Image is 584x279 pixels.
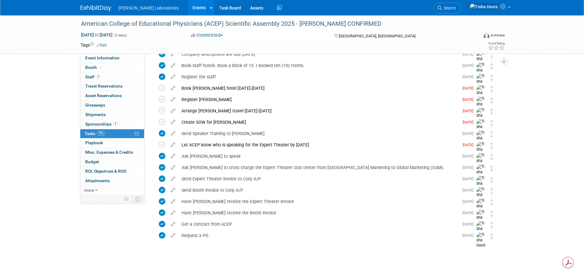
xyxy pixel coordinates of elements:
[463,86,476,90] span: [DATE]
[85,112,106,117] span: Shipments
[80,120,144,129] a: Sponsorships1
[178,219,459,229] div: Get a contract from ACEP
[178,140,459,150] div: Let ACEP know who is speaking for the Expert Theater by [DATE]
[85,122,118,126] span: Sponsorships
[79,18,469,29] div: American College of Educational Physicians (ACEP) Scientific Assembly 2025 - [PERSON_NAME] CONFIRMED
[476,187,486,203] img: Tisha Davis
[490,211,493,217] i: Move task
[168,187,178,193] a: edit
[490,109,493,115] i: Move task
[339,34,415,38] span: [GEOGRAPHIC_DATA], [GEOGRAPHIC_DATA]
[476,85,486,101] img: Tisha Davis
[178,49,459,59] div: Company descriptions are due [DATE]
[476,198,486,214] img: Tisha Davis
[490,63,493,69] i: Move task
[490,75,493,81] i: Move task
[463,165,476,170] span: [DATE]
[132,195,144,203] td: Toggle Event Tabs
[85,159,99,164] span: Budget
[81,32,113,38] span: [DATE] [DATE]
[80,157,144,167] a: Budget
[490,131,493,137] i: Move task
[178,196,459,207] div: Have [PERSON_NAME] receive the Expert Theater invoice
[178,174,459,184] div: Send Expert Theater invoice to Corp A/P
[476,164,486,180] img: Tisha Davis
[84,188,94,193] span: more
[178,230,459,241] div: Request a PO
[476,232,486,248] img: Tisha Davis
[476,221,486,237] img: Tisha Davis
[463,75,476,79] span: [DATE]
[97,131,105,136] span: 79%
[178,185,459,195] div: Send Booth invoice to Corp A/P
[490,120,493,126] i: Move task
[168,51,178,57] a: edit
[463,97,476,102] span: [DATE]
[463,120,476,124] span: [DATE]
[488,42,505,45] div: Event Rating
[463,222,476,226] span: [DATE]
[121,195,132,203] td: Personalize Event Tab Strip
[85,93,122,98] span: Asset Reservations
[80,167,144,176] a: ROI, Objectives & ROO
[476,209,486,226] img: Tisha Davis
[189,32,225,39] button: Committed
[168,153,178,159] a: edit
[476,141,486,158] img: Tisha Davis
[81,42,107,48] td: Tags
[168,142,178,148] a: edit
[113,122,118,126] span: 1
[85,74,101,79] span: Staff
[490,33,505,38] div: In-Person
[463,188,476,192] span: [DATE]
[80,138,144,148] a: Playbook
[168,165,178,170] a: edit
[119,6,179,10] span: [PERSON_NAME] Laboratories
[483,33,490,38] img: Format-Inperson.png
[470,3,498,10] img: Tisha Davis
[80,73,144,82] a: Staff1
[490,97,493,103] i: Move task
[168,85,178,91] a: edit
[85,84,123,89] span: Travel Reservations
[168,199,178,204] a: edit
[96,74,101,79] span: 1
[442,32,505,41] div: Event Format
[476,175,486,192] img: Tisha Davis
[168,74,178,80] a: edit
[80,91,144,100] a: Asset Reservations
[178,60,459,71] div: Book staff hotels. Book a block of 15. I booked ten (10) rooms.
[85,55,120,60] span: Event Information
[178,94,459,105] div: Register [PERSON_NAME]
[463,211,476,215] span: [DATE]
[476,96,486,112] img: Tisha Davis
[85,103,105,107] span: Giveaways
[490,222,493,228] i: Move task
[114,33,127,37] span: (3 days)
[463,199,476,204] span: [DATE]
[490,154,493,160] i: Move task
[85,131,105,136] span: Tasks
[80,101,144,110] a: Giveaways
[490,177,493,183] i: Move task
[94,32,100,37] span: to
[463,233,476,238] span: [DATE]
[178,162,459,173] div: Ask [PERSON_NAME] to cross charge the Expert Theater cost center from [GEOGRAPHIC_DATA] Marketing...
[80,110,144,119] a: Shipments
[168,233,178,238] a: edit
[178,106,459,116] div: Arrange [PERSON_NAME] travel [DATE]-[DATE]
[463,52,476,56] span: [DATE]
[490,188,493,194] i: Move task
[178,72,459,82] div: Register the staff
[490,233,493,239] i: Move task
[433,3,462,13] a: Search
[80,63,144,72] a: Booth
[463,109,476,113] span: [DATE]
[80,82,144,91] a: Travel Reservations
[168,210,178,216] a: edit
[100,66,103,69] i: Booth reservation complete
[463,143,476,147] span: [DATE]
[490,199,493,205] i: Move task
[178,83,459,93] div: Book [PERSON_NAME] hotel [DATE]-[DATE]
[476,107,486,124] img: Tisha Davis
